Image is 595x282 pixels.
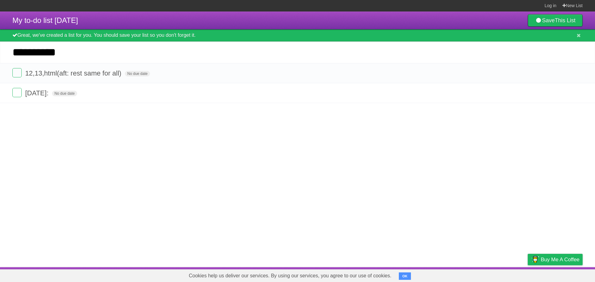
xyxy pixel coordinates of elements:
span: [DATE]: [25,89,50,97]
span: No due date [52,91,77,96]
span: Buy me a coffee [541,254,580,265]
span: 12,13,html(aft: rest same for all) [25,69,123,77]
img: Buy me a coffee [531,254,539,265]
b: This List [555,17,575,24]
a: About [445,269,458,280]
a: Suggest a feature [544,269,583,280]
a: SaveThis List [528,14,583,27]
button: OK [399,272,411,280]
a: Privacy [520,269,536,280]
label: Done [12,68,22,77]
span: Cookies help us deliver our services. By using our services, you agree to our use of cookies. [183,270,398,282]
a: Buy me a coffee [528,254,583,265]
a: Terms [499,269,512,280]
label: Done [12,88,22,97]
span: My to-do list [DATE] [12,16,78,24]
span: No due date [125,71,150,76]
a: Developers [466,269,491,280]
